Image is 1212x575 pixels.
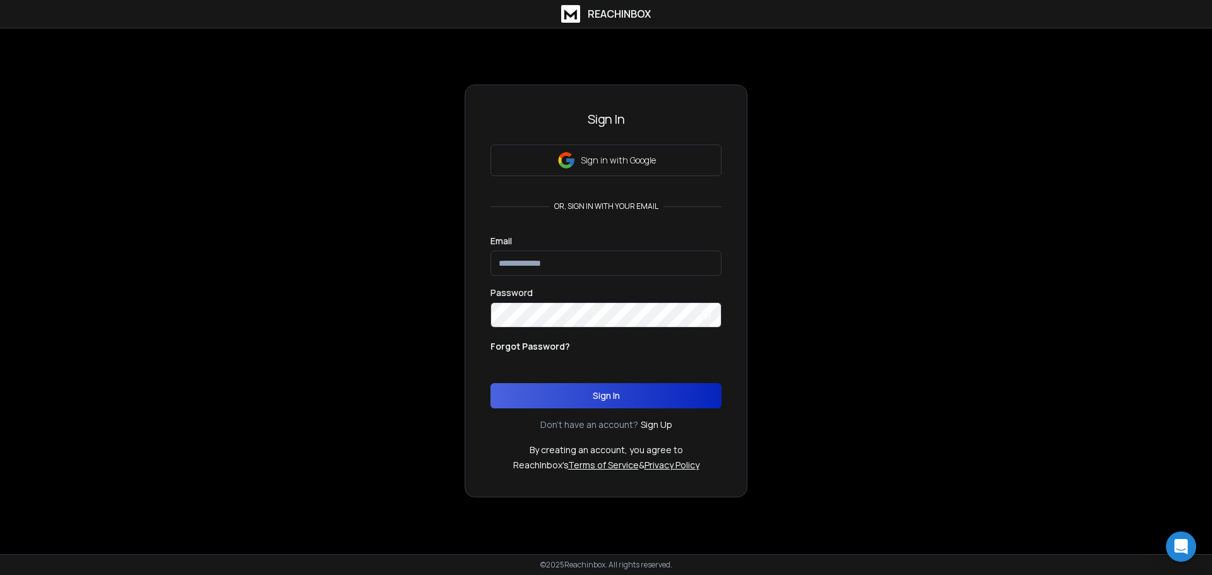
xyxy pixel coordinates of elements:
[561,5,651,23] a: ReachInbox
[490,145,722,176] button: Sign in with Google
[540,418,638,431] p: Don't have an account?
[490,110,722,128] h3: Sign In
[549,201,663,211] p: or, sign in with your email
[490,237,512,246] label: Email
[530,444,683,456] p: By creating an account, you agree to
[490,383,722,408] button: Sign In
[561,5,580,23] img: logo
[1166,531,1196,562] div: Open Intercom Messenger
[568,459,639,471] a: Terms of Service
[588,6,651,21] h1: ReachInbox
[581,154,656,167] p: Sign in with Google
[490,288,533,297] label: Password
[540,560,672,570] p: © 2025 Reachinbox. All rights reserved.
[490,340,570,353] p: Forgot Password?
[645,459,699,471] a: Privacy Policy
[513,459,699,471] p: ReachInbox's &
[641,418,672,431] a: Sign Up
